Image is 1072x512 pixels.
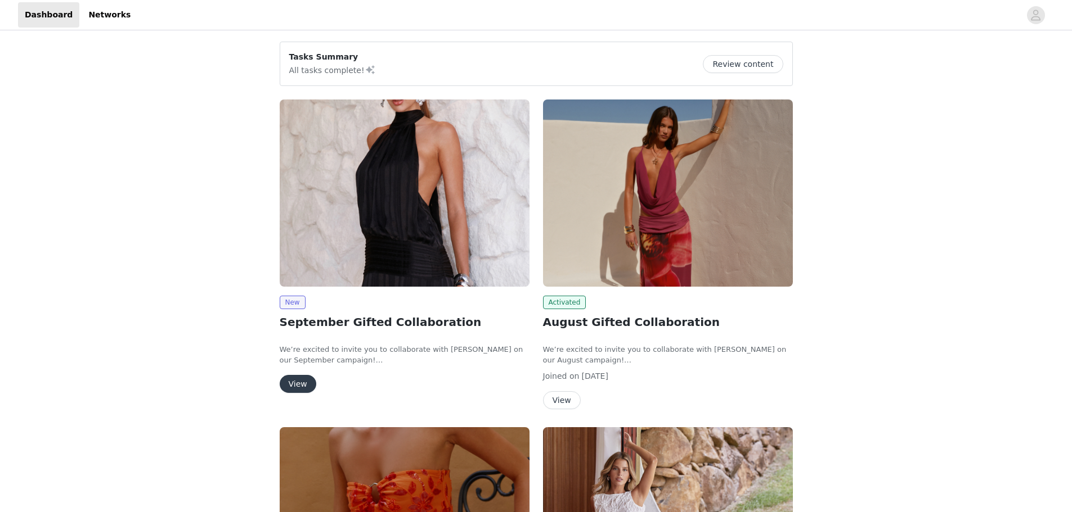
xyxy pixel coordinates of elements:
a: Dashboard [18,2,79,28]
a: View [280,380,316,388]
a: Networks [82,2,137,28]
button: View [280,375,316,393]
h2: August Gifted Collaboration [543,314,793,330]
img: Peppermayo AUS [543,99,793,287]
span: Activated [543,296,586,309]
h2: September Gifted Collaboration [280,314,530,330]
p: We’re excited to invite you to collaborate with [PERSON_NAME] on our August campaign! [543,344,793,366]
p: We’re excited to invite you to collaborate with [PERSON_NAME] on our September campaign! [280,344,530,366]
span: [DATE] [582,371,608,380]
img: Peppermayo AUS [280,99,530,287]
button: Review content [703,55,783,73]
span: Joined on [543,371,580,380]
p: Tasks Summary [289,51,376,63]
p: All tasks complete! [289,63,376,76]
span: New [280,296,306,309]
a: View [543,396,581,405]
div: avatar [1030,6,1041,24]
button: View [543,391,581,409]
